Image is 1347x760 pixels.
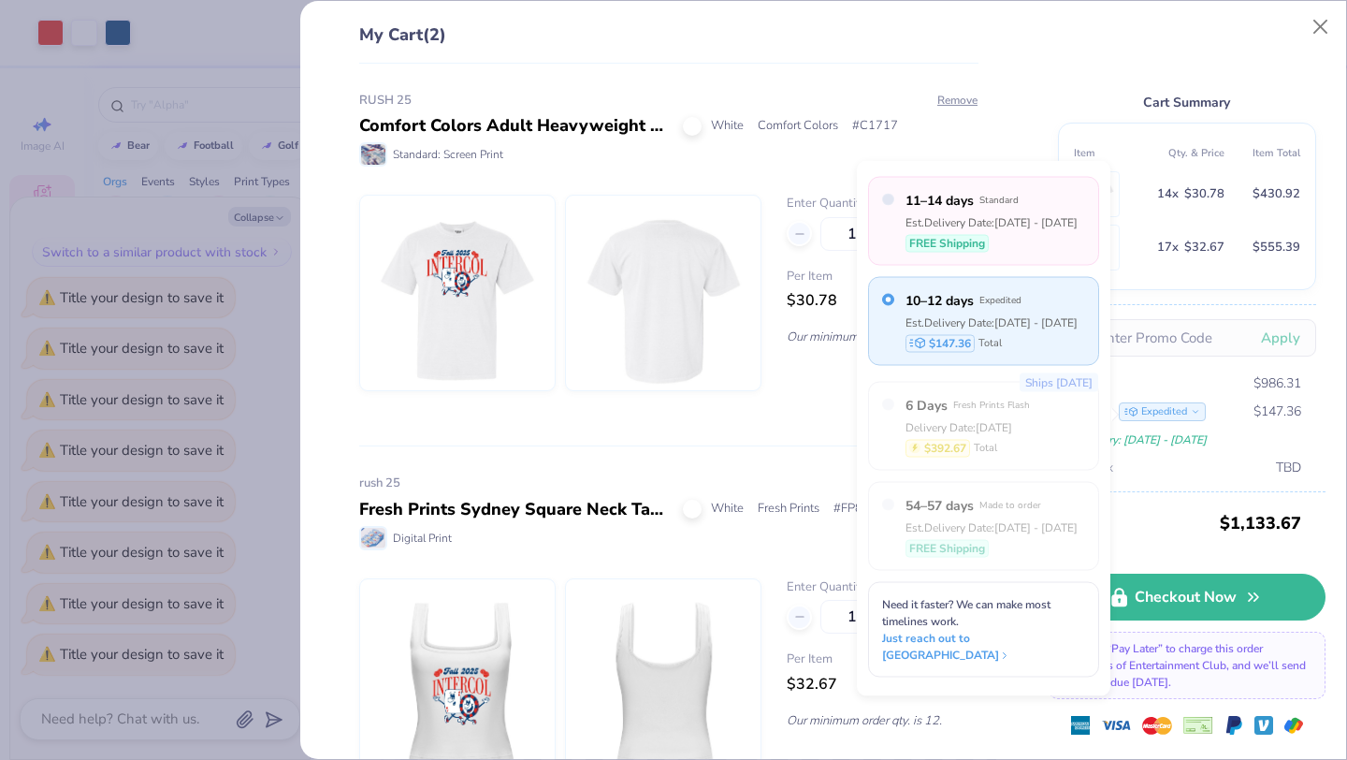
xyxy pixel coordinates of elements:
[583,196,744,390] img: Comfort Colors C1717
[974,440,997,456] span: Total
[820,600,893,634] input: – –
[1253,373,1301,394] span: $986.31
[393,146,503,163] span: Standard: Screen Print
[758,117,838,136] span: Comfort Colors
[882,597,1050,629] span: Need it faster? We can make most timelines work.
[1254,716,1273,735] img: Venmo
[929,335,971,352] span: $147.36
[1253,402,1301,422] span: $147.36
[1184,237,1224,258] span: $32.67
[905,519,1078,535] div: Est. Delivery Date: [DATE] - [DATE]
[377,196,538,390] img: Comfort Colors C1717
[979,499,1041,512] span: Made to order
[1224,139,1300,168] th: Item Total
[1071,716,1090,735] img: express
[1303,9,1339,45] button: Close
[359,113,669,139] div: Comfort Colors Adult Heavyweight T-Shirt
[1058,319,1316,357] input: Enter Promo Code
[1058,430,1301,450] div: Est. Delivery: [DATE] - [DATE]
[953,399,1030,412] span: Fresh Prints Flash
[1119,402,1206,421] div: Expedited
[787,650,978,669] span: Per Item
[1183,716,1213,735] img: cheque
[1049,632,1325,699] div: Select “Pay Later” to charge this order to Business of Entertainment Club , and we’ll send an inv...
[905,190,974,210] span: 11–14 days
[833,500,870,519] span: # FP82
[936,92,978,109] button: Remove
[905,418,1030,435] div: Delivery Date: [DATE]
[1224,716,1243,735] img: Paypal
[787,674,837,694] span: $32.67
[1184,183,1224,205] span: $30.78
[359,22,978,64] div: My Cart (2)
[787,195,978,213] label: Enter Quantity
[909,235,985,252] span: FREE Shipping
[905,495,974,515] span: 54–57 days
[787,290,837,311] span: $30.78
[852,117,898,136] span: # C1717
[711,500,744,519] span: White
[1220,506,1301,540] span: $1,133.67
[787,712,978,729] p: Our minimum order qty. is 12.
[1149,139,1224,168] th: Qty. & Price
[1284,716,1303,735] img: GPay
[359,475,978,493] div: rush 25
[787,578,978,597] label: Enter Quantity
[1276,458,1301,478] span: TBD
[1058,515,1214,535] span: Total
[1157,183,1179,205] span: 14 x
[1142,710,1172,740] img: master-card
[359,497,669,522] div: Fresh Prints Sydney Square Neck Tank Top
[393,530,452,547] span: Digital Print
[711,117,744,136] span: White
[882,630,1085,664] span: Just reach out to [GEOGRAPHIC_DATA]
[905,395,948,415] span: 6 Days
[909,540,985,557] span: FREE Shipping
[1101,710,1131,740] img: visa
[758,500,819,519] span: Fresh Prints
[361,144,385,165] img: Standard: Screen Print
[1058,92,1316,113] div: Cart Summary
[1253,183,1300,205] span: $430.92
[905,290,974,310] span: 10–12 days
[979,194,1019,207] span: Standard
[979,294,1021,307] span: Expedited
[820,217,893,251] input: – –
[787,268,978,286] span: Per Item
[924,440,966,457] span: $392.67
[978,335,1002,351] span: Total
[1157,237,1179,258] span: 17 x
[361,528,385,548] img: Digital Print
[905,314,1078,330] div: Est. Delivery Date: [DATE] - [DATE]
[905,213,1078,230] div: Est. Delivery Date: [DATE] - [DATE]
[1253,237,1300,258] span: $555.39
[359,92,978,110] div: RUSH 25
[1074,139,1150,168] th: Item
[787,329,978,345] p: Our minimum order qty. is 12.
[1049,574,1325,621] a: Checkout Now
